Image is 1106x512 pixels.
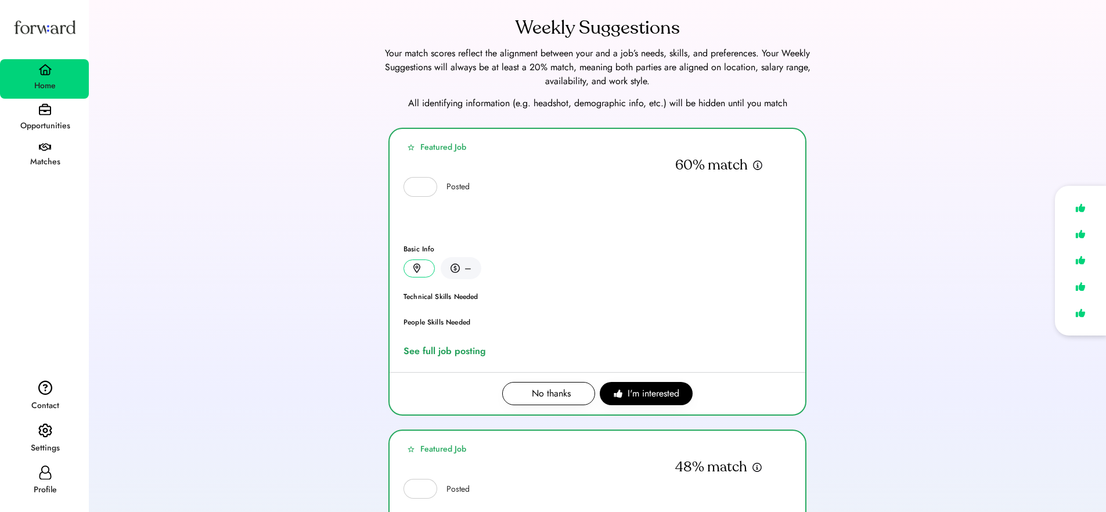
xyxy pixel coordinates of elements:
img: settings.svg [38,423,52,438]
div: People Skills Needed [404,319,791,326]
img: yH5BAEAAAAALAAAAAABAAEAAAIBRAA7 [411,180,425,194]
div: Opportunities [1,119,89,133]
div: All identifying information (e.g. headshot, demographic info, etc.) will be hidden until you match [103,96,1092,110]
button: No thanks [502,382,595,405]
span: No thanks [532,387,571,400]
div: 60% match [675,156,748,175]
button: I'm interested [600,382,693,405]
div: Posted [446,484,470,495]
div: Your match scores reflect the alignment between your and a job’s needs, skills, and preferences. ... [371,46,824,88]
img: info.svg [752,160,763,171]
div: Posted [446,181,470,193]
img: like.svg [1072,200,1089,217]
div: Featured Job [420,443,466,455]
img: money.svg [451,263,460,273]
div: Settings [1,441,89,455]
img: contact.svg [38,380,52,395]
div: Matches [1,155,89,169]
img: handshake.svg [39,143,51,152]
div: Basic Info [404,246,791,253]
img: briefcase.svg [39,103,51,116]
div: Featured Job [420,141,466,153]
span: I'm interested [628,387,679,401]
img: home.svg [38,64,52,75]
img: like.svg [1072,305,1089,322]
div: – [464,261,471,275]
img: like.svg [1072,252,1089,269]
div: Home [1,79,89,93]
div: Technical Skills Needed [404,293,791,300]
img: info.svg [752,462,762,473]
div: 48% match [675,458,747,477]
div: Profile [1,483,89,497]
img: like.svg [1072,278,1089,295]
div: Weekly Suggestions [516,14,680,42]
img: location.svg [413,264,420,273]
img: like.svg [1072,226,1089,243]
a: See full job posting [404,344,491,358]
div: Contact [1,399,89,413]
img: Forward logo [12,9,78,45]
img: yH5BAEAAAAALAAAAAABAAEAAAIBRAA7 [411,482,425,496]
